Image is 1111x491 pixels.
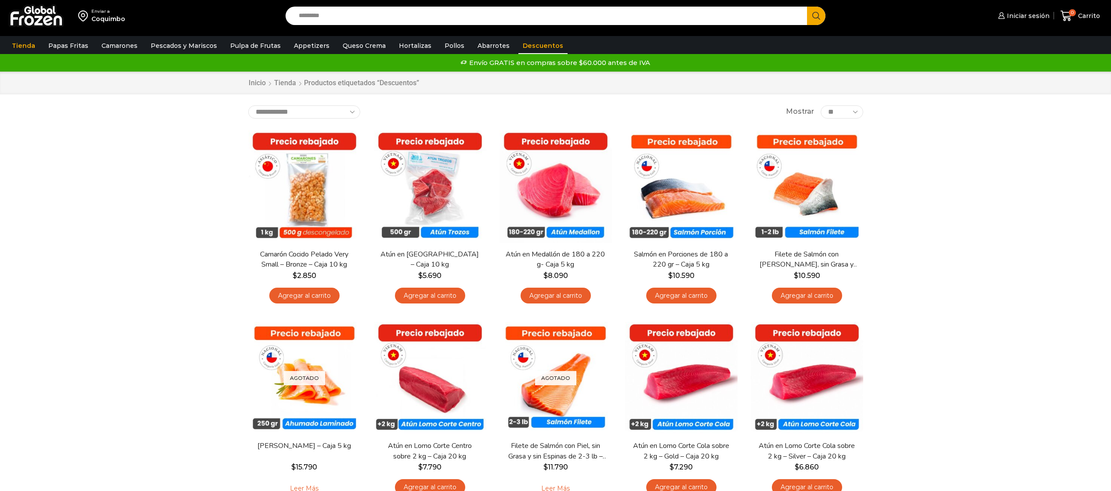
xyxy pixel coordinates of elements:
a: Inicio [248,78,266,88]
a: Filete de Salmón con Piel, sin Grasa y sin Espinas de 2-3 lb – Premium – Caja 10 kg [505,441,606,461]
a: Agregar al carrito: “Salmón en Porciones de 180 a 220 gr - Caja 5 kg” [646,288,717,304]
a: Agregar al carrito: “Camarón Cocido Pelado Very Small - Bronze - Caja 10 kg” [269,288,340,304]
div: Coquimbo [91,14,125,23]
div: Enviar a [91,8,125,14]
button: Search button [807,7,825,25]
span: $ [543,463,548,471]
a: Camarón Cocido Pelado Very Small – Bronze – Caja 10 kg [253,249,355,270]
a: Camarones [97,37,142,54]
span: 0 [1069,9,1076,16]
span: Mostrar [786,107,814,117]
a: Agregar al carrito: “Filete de Salmón con Piel, sin Grasa y sin Espinas 1-2 lb – Caja 10 Kg” [772,288,842,304]
a: Pescados y Mariscos [146,37,221,54]
bdi: 10.590 [668,271,695,280]
span: Iniciar sesión [1005,11,1049,20]
a: Abarrotes [473,37,514,54]
a: Atún en Lomo Corte Cola sobre 2 kg – Silver – Caja 20 kg [756,441,857,461]
a: Tienda [7,37,40,54]
bdi: 5.690 [418,271,442,280]
img: address-field-icon.svg [78,8,91,23]
bdi: 6.860 [795,463,819,471]
a: Agregar al carrito: “Atún en Trozos - Caja 10 kg” [395,288,465,304]
bdi: 11.790 [543,463,568,471]
a: Tienda [274,78,297,88]
span: $ [795,463,799,471]
a: Papas Fritas [44,37,93,54]
span: $ [669,463,674,471]
a: Hortalizas [394,37,436,54]
bdi: 7.290 [669,463,693,471]
bdi: 8.090 [543,271,568,280]
bdi: 7.790 [418,463,442,471]
span: $ [418,271,423,280]
span: $ [668,271,673,280]
a: Atún en [GEOGRAPHIC_DATA] – Caja 10 kg [379,249,480,270]
span: Carrito [1076,11,1100,20]
a: Filete de Salmón con [PERSON_NAME], sin Grasa y sin Espinas 1-2 lb – Caja 10 Kg [756,249,857,270]
span: $ [543,271,548,280]
a: Atún en Medallón de 180 a 220 g- Caja 5 kg [505,249,606,270]
span: $ [794,271,798,280]
a: Appetizers [290,37,334,54]
a: Pulpa de Frutas [226,37,285,54]
a: [PERSON_NAME] – Caja 5 kg [253,441,355,451]
a: 0 Carrito [1058,6,1102,26]
nav: Breadcrumb [248,78,419,88]
bdi: 10.590 [794,271,820,280]
p: Agotado [535,371,576,386]
a: Atún en Lomo Corte Centro sobre 2 kg – Caja 20 kg [379,441,480,461]
a: Iniciar sesión [996,7,1049,25]
h1: Productos etiquetados “Descuentos” [304,79,419,87]
a: Queso Crema [338,37,390,54]
a: Atún en Lomo Corte Cola sobre 2 kg – Gold – Caja 20 kg [630,441,731,461]
a: Descuentos [518,37,568,54]
bdi: 15.790 [291,463,317,471]
span: $ [291,463,296,471]
span: $ [418,463,423,471]
p: Agotado [284,371,325,386]
a: Pollos [440,37,469,54]
bdi: 2.850 [293,271,316,280]
a: Agregar al carrito: “Atún en Medallón de 180 a 220 g- Caja 5 kg” [521,288,591,304]
a: Salmón en Porciones de 180 a 220 gr – Caja 5 kg [630,249,731,270]
span: $ [293,271,297,280]
select: Pedido de la tienda [248,105,360,119]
